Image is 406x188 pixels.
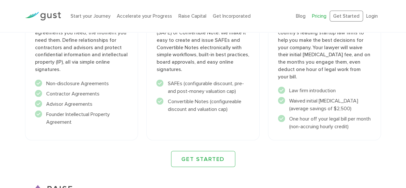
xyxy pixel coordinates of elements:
[213,13,251,19] a: Get Incorporated
[171,151,235,167] a: GET STARTED
[156,80,249,95] li: SAFEs (configurable discount, pre- and post-money valuation cap)
[296,13,306,19] a: Blog
[117,13,172,19] a: Accelerate your Progress
[35,15,128,73] p: Effortlessly build business relationships by creating and executing the agreements you need, the ...
[312,13,326,19] a: Pricing
[35,111,128,126] li: Founder Intellectual Property Agreement
[330,11,363,22] a: Get Started
[156,98,249,113] li: Convertible Notes (configureable discount and valuation cap)
[278,87,371,94] li: Law firm introduction
[366,13,378,19] a: Login
[278,97,371,112] li: Waived initial [MEDICAL_DATA] (average savings of $2,500)
[25,12,61,21] img: Gust Logo
[35,100,128,108] li: Advisor Agreements
[35,80,128,87] li: Non-disclosure Agreements
[278,115,371,130] li: One hour off your legal bill per month (non-accruing hourly credit)
[156,15,249,73] p: Raise financing through a Gust Launch Simple Agreement for Future Equity (SAFE) or Convertible No...
[278,15,371,80] p: Finding the right counsel can make all the difference. We connect you with the country’s leading ...
[71,13,110,19] a: Start your Journey
[35,90,128,98] li: Contractor Agreements
[178,13,206,19] a: Raise Capital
